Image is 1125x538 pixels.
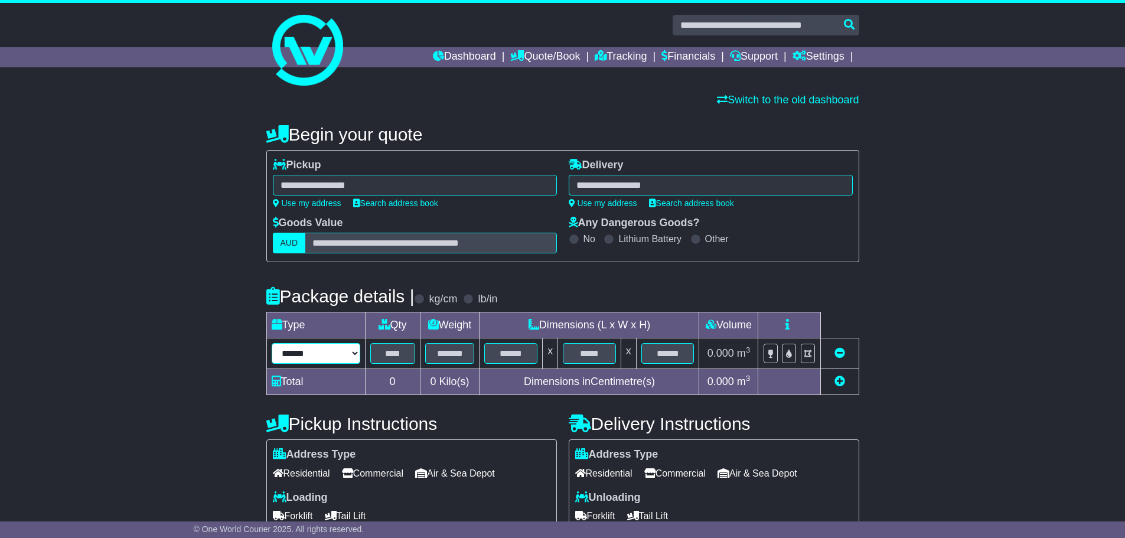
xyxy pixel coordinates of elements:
[746,345,751,354] sup: 3
[325,507,366,525] span: Tail Lift
[365,312,420,338] td: Qty
[834,347,845,359] a: Remove this item
[365,369,420,395] td: 0
[569,159,624,172] label: Delivery
[627,507,669,525] span: Tail Lift
[266,369,365,395] td: Total
[353,198,438,208] a: Search address book
[746,374,751,383] sup: 3
[649,198,734,208] a: Search address book
[618,233,681,244] label: Lithium Battery
[429,293,457,306] label: kg/cm
[420,369,480,395] td: Kilo(s)
[575,507,615,525] span: Forklift
[273,217,343,230] label: Goods Value
[730,47,778,67] a: Support
[266,125,859,144] h4: Begin your quote
[583,233,595,244] label: No
[717,94,859,106] a: Switch to the old dashboard
[575,448,658,461] label: Address Type
[737,347,751,359] span: m
[273,233,306,253] label: AUD
[510,47,580,67] a: Quote/Book
[273,464,330,482] span: Residential
[480,369,699,395] td: Dimensions in Centimetre(s)
[194,524,364,534] span: © One World Courier 2025. All rights reserved.
[273,159,321,172] label: Pickup
[705,233,729,244] label: Other
[273,198,341,208] a: Use my address
[273,448,356,461] label: Address Type
[569,198,637,208] a: Use my address
[415,464,495,482] span: Air & Sea Depot
[266,286,415,306] h4: Package details |
[266,312,365,338] td: Type
[834,376,845,387] a: Add new item
[273,507,313,525] span: Forklift
[707,376,734,387] span: 0.000
[342,464,403,482] span: Commercial
[621,338,636,369] td: x
[430,376,436,387] span: 0
[793,47,844,67] a: Settings
[575,491,641,504] label: Unloading
[480,312,699,338] td: Dimensions (L x W x H)
[420,312,480,338] td: Weight
[707,347,734,359] span: 0.000
[699,312,758,338] td: Volume
[266,414,557,433] h4: Pickup Instructions
[644,464,706,482] span: Commercial
[569,217,700,230] label: Any Dangerous Goods?
[595,47,647,67] a: Tracking
[737,376,751,387] span: m
[543,338,558,369] td: x
[661,47,715,67] a: Financials
[478,293,497,306] label: lb/in
[569,414,859,433] h4: Delivery Instructions
[718,464,797,482] span: Air & Sea Depot
[433,47,496,67] a: Dashboard
[575,464,632,482] span: Residential
[273,491,328,504] label: Loading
